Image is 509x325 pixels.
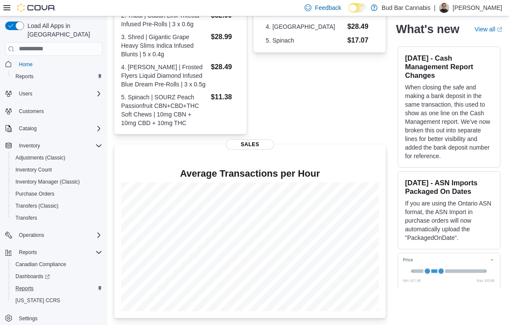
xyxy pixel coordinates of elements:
a: Settings [15,313,41,324]
span: Purchase Orders [12,189,102,199]
p: If you are using the Ontario ASN format, the ASN Import in purchase orders will now automatically... [405,199,493,242]
button: Reports [9,71,106,83]
a: View allExternal link [475,26,502,33]
a: Transfers [12,213,40,223]
svg: External link [497,27,502,32]
button: Inventory [2,140,106,152]
a: Inventory Manager (Classic) [12,177,83,187]
button: Customers [2,105,106,117]
button: Canadian Compliance [9,258,106,270]
a: Inventory Count [12,165,55,175]
a: [US_STATE] CCRS [12,295,64,306]
span: Reports [15,285,34,292]
input: Dark Mode [348,3,366,12]
a: Canadian Compliance [12,259,70,270]
button: Operations [15,230,48,240]
span: Settings [19,315,37,322]
dt: 3. Shred | Gigantic Grape Heavy Slims Indica Infused Blunts | 5 x 0.4g [121,33,207,58]
button: Reports [2,246,106,258]
p: When closing the safe and making a bank deposit in the same transaction, this used to show as one... [405,83,493,160]
div: Matthew J [439,3,449,13]
span: Inventory Manager (Classic) [12,177,102,187]
span: Transfers (Classic) [12,201,102,211]
span: Home [19,61,33,68]
button: Catalog [2,123,106,135]
span: Reports [19,249,37,256]
button: Adjustments (Classic) [9,152,106,164]
span: Customers [19,108,44,115]
button: Home [2,58,106,71]
dd: $11.38 [211,92,240,102]
p: | [434,3,436,13]
span: Adjustments (Classic) [12,153,102,163]
span: Inventory Count [15,166,52,173]
button: Inventory [15,141,43,151]
img: Cova [17,3,56,12]
span: Sales [226,139,274,150]
button: Inventory Count [9,164,106,176]
a: Customers [15,106,47,117]
a: Transfers (Classic) [12,201,62,211]
span: Inventory [15,141,102,151]
a: Adjustments (Classic) [12,153,69,163]
a: Dashboards [9,270,106,282]
h3: [DATE] - Cash Management Report Changes [405,54,493,80]
dt: 4. [PERSON_NAME] | Frosted Flyers Liquid Diamond Infused Blue Dream Pre-Rolls | 3 x 0.5g [121,63,207,89]
dd: $28.49 [347,21,374,32]
span: Dashboards [12,271,102,282]
span: Inventory Count [12,165,102,175]
p: Bud Bar Cannabis [382,3,431,13]
dd: $17.07 [347,35,374,46]
button: Settings [2,312,106,324]
button: Reports [9,282,106,294]
button: Reports [15,247,40,258]
span: Operations [19,232,44,239]
a: Reports [12,283,37,294]
span: Canadian Compliance [15,261,66,268]
h3: [DATE] - ASN Imports Packaged On Dates [405,178,493,196]
a: Dashboards [12,271,53,282]
button: Users [2,88,106,100]
button: Catalog [15,123,40,134]
dt: 2. Tribal | Cuban Linx Trifecta Infused Pre-Rolls | 3 x 0.6g [121,11,207,28]
button: [US_STATE] CCRS [9,294,106,307]
span: Purchase Orders [15,190,55,197]
dt: 5. Spinach [266,36,344,45]
a: Purchase Orders [12,189,58,199]
dt: 4. [GEOGRAPHIC_DATA] [266,22,344,31]
span: Home [15,59,102,70]
h4: Average Transactions per Hour [121,169,379,179]
span: Adjustments (Classic) [15,154,65,161]
span: Operations [15,230,102,240]
span: Inventory [19,142,40,149]
h2: What's new [396,22,459,36]
a: Home [15,59,36,70]
a: Reports [12,71,37,82]
span: Users [19,90,32,97]
button: Purchase Orders [9,188,106,200]
span: Catalog [19,125,37,132]
span: Dark Mode [348,12,349,13]
span: Canadian Compliance [12,259,102,270]
span: Settings [15,313,102,323]
dd: $28.99 [211,32,240,42]
button: Transfers (Classic) [9,200,106,212]
span: Catalog [15,123,102,134]
span: Load All Apps in [GEOGRAPHIC_DATA] [24,21,102,39]
span: Transfers [15,215,37,221]
button: Transfers [9,212,106,224]
span: Customers [15,106,102,117]
button: Users [15,89,36,99]
p: [PERSON_NAME] [453,3,502,13]
button: Inventory Manager (Classic) [9,176,106,188]
span: Reports [15,73,34,80]
span: Users [15,89,102,99]
span: Feedback [315,3,341,12]
span: Transfers [12,213,102,223]
span: Reports [15,247,102,258]
span: Dashboards [15,273,50,280]
span: Reports [12,71,102,82]
button: Operations [2,229,106,241]
dd: $28.49 [211,62,240,72]
span: [US_STATE] CCRS [15,297,60,304]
